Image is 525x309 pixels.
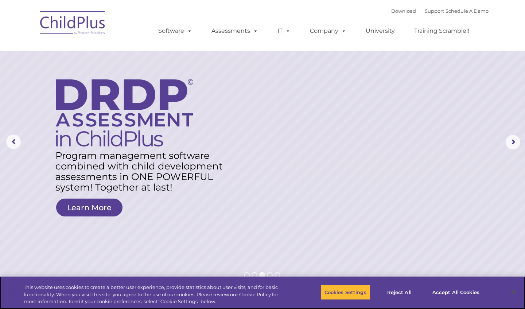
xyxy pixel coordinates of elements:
[377,285,422,300] button: Reject All
[505,284,521,300] button: Close
[24,284,289,305] div: This website uses cookies to create a better user experience, provide statistics about user visit...
[358,24,402,38] a: University
[56,199,122,216] a: Learn More
[391,8,489,14] font: |
[55,150,223,193] rs-layer: Program management software combined with child development assessments in ONE POWERFUL system! T...
[101,48,124,54] span: Last name
[101,78,132,83] span: Phone number
[320,285,370,300] button: Cookies Settings
[407,24,477,38] a: Training Scramble!!
[56,79,193,146] img: DRDP Assessment in ChildPlus
[36,6,109,42] img: ChildPlus by Procare Solutions
[391,8,416,14] a: Download
[204,24,265,38] a: Assessments
[425,8,444,14] a: Support
[151,24,199,38] a: Software
[303,24,354,38] a: Company
[270,24,298,38] a: IT
[446,8,489,14] a: Schedule A Demo
[428,285,483,300] button: Accept All Cookies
